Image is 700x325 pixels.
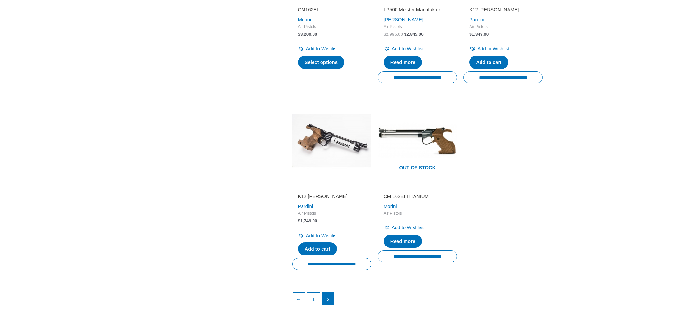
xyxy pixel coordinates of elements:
[298,193,366,200] h2: K12 [PERSON_NAME]
[384,24,451,30] span: Air Pistols
[384,44,424,53] a: Add to Wishlist
[469,56,508,69] a: Add to cart: “K12 KID Pardini”
[378,101,457,180] img: CM 162EI TITANIUM
[384,193,451,202] a: CM 162EI TITANIUM
[298,44,338,53] a: Add to Wishlist
[384,56,422,69] a: Read more about “LP500 Meister Manufaktur”
[306,233,338,238] span: Add to Wishlist
[384,6,451,15] a: LP500 Meister Manufaktur
[384,184,451,192] iframe: Customer reviews powered by Trustpilot
[392,225,424,230] span: Add to Wishlist
[292,292,543,309] nav: Product Pagination
[469,17,484,22] a: Pardini
[298,193,366,202] a: K12 [PERSON_NAME]
[469,6,537,13] h2: K12 [PERSON_NAME]
[298,17,311,22] a: Morini
[384,32,403,37] bdi: 2,995.00
[384,235,422,248] a: Read more about “CM 162EI TITANIUM”
[298,242,337,256] a: Add to cart: “K12 Junior Pardini”
[298,56,345,69] a: Select options for “CM162EI”
[298,6,366,13] h2: CM162EI
[469,32,489,37] bdi: 1,349.00
[298,6,366,15] a: CM162EI
[384,6,451,13] h2: LP500 Meister Manufaktur
[293,293,305,305] a: ←
[322,293,334,305] span: Page 2
[298,24,366,30] span: Air Pistols
[298,218,317,223] bdi: 1,749.00
[298,231,338,240] a: Add to Wishlist
[306,46,338,51] span: Add to Wishlist
[383,161,452,176] span: Out of stock
[392,46,424,51] span: Add to Wishlist
[469,6,537,15] a: K12 [PERSON_NAME]
[404,32,424,37] bdi: 2,845.00
[477,46,509,51] span: Add to Wishlist
[384,223,424,232] a: Add to Wishlist
[384,17,423,22] a: [PERSON_NAME]
[292,101,371,180] img: K12 Junior Pardini
[384,203,397,209] a: Morini
[469,24,537,30] span: Air Pistols
[298,32,317,37] bdi: 3,200.00
[378,101,457,180] a: Out of stock
[384,32,386,37] span: $
[384,211,451,216] span: Air Pistols
[384,193,451,200] h2: CM 162EI TITANIUM
[298,184,366,192] iframe: Customer reviews powered by Trustpilot
[298,211,366,216] span: Air Pistols
[469,44,509,53] a: Add to Wishlist
[298,218,301,223] span: $
[307,293,320,305] a: Page 1
[404,32,407,37] span: $
[469,32,472,37] span: $
[298,32,301,37] span: $
[298,203,313,209] a: Pardini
